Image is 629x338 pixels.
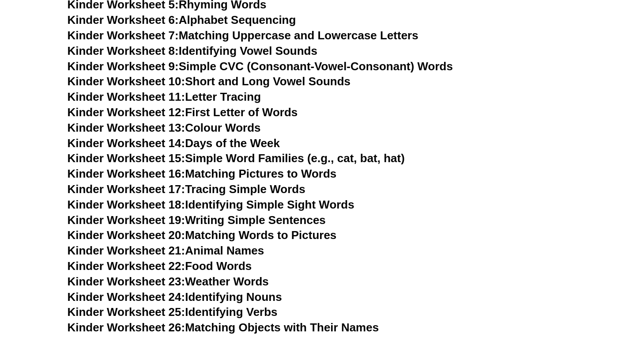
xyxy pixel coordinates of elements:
[68,275,185,288] span: Kinder Worksheet 23:
[68,13,296,27] a: Kinder Worksheet 6:Alphabet Sequencing
[68,152,405,165] a: Kinder Worksheet 15:Simple Word Families (e.g., cat, bat, hat)
[68,321,379,334] a: Kinder Worksheet 26:Matching Objects with Their Names
[68,213,326,227] a: Kinder Worksheet 19:Writing Simple Sentences
[68,228,185,242] span: Kinder Worksheet 20:
[68,137,185,150] span: Kinder Worksheet 14:
[68,44,317,57] a: Kinder Worksheet 8:Identifying Vowel Sounds
[68,137,280,150] a: Kinder Worksheet 14:Days of the Week
[68,167,185,180] span: Kinder Worksheet 16:
[68,90,261,103] a: Kinder Worksheet 11:Letter Tracing
[68,13,179,27] span: Kinder Worksheet 6:
[68,182,185,196] span: Kinder Worksheet 17:
[68,152,185,165] span: Kinder Worksheet 15:
[68,290,185,304] span: Kinder Worksheet 24:
[68,321,185,334] span: Kinder Worksheet 26:
[68,213,185,227] span: Kinder Worksheet 19:
[68,305,278,319] a: Kinder Worksheet 25:Identifying Verbs
[482,238,629,338] iframe: Chat Widget
[68,75,185,88] span: Kinder Worksheet 10:
[68,167,337,180] a: Kinder Worksheet 16:Matching Pictures to Words
[68,106,298,119] a: Kinder Worksheet 12:First Letter of Words
[68,60,179,73] span: Kinder Worksheet 9:
[68,244,264,257] a: Kinder Worksheet 21:Animal Names
[68,228,337,242] a: Kinder Worksheet 20:Matching Words to Pictures
[68,60,453,73] a: Kinder Worksheet 9:Simple CVC (Consonant-Vowel-Consonant) Words
[68,90,185,103] span: Kinder Worksheet 11:
[68,121,261,134] a: Kinder Worksheet 13:Colour Words
[68,29,179,42] span: Kinder Worksheet 7:
[68,106,185,119] span: Kinder Worksheet 12:
[68,305,185,319] span: Kinder Worksheet 25:
[68,182,305,196] a: Kinder Worksheet 17:Tracing Simple Words
[68,44,179,57] span: Kinder Worksheet 8:
[68,259,185,273] span: Kinder Worksheet 22:
[68,121,185,134] span: Kinder Worksheet 13:
[68,244,185,257] span: Kinder Worksheet 21:
[68,29,418,42] a: Kinder Worksheet 7:Matching Uppercase and Lowercase Letters
[68,75,351,88] a: Kinder Worksheet 10:Short and Long Vowel Sounds
[68,290,282,304] a: Kinder Worksheet 24:Identifying Nouns
[68,198,185,211] span: Kinder Worksheet 18:
[68,198,354,211] a: Kinder Worksheet 18:Identifying Simple Sight Words
[68,259,252,273] a: Kinder Worksheet 22:Food Words
[68,275,269,288] a: Kinder Worksheet 23:Weather Words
